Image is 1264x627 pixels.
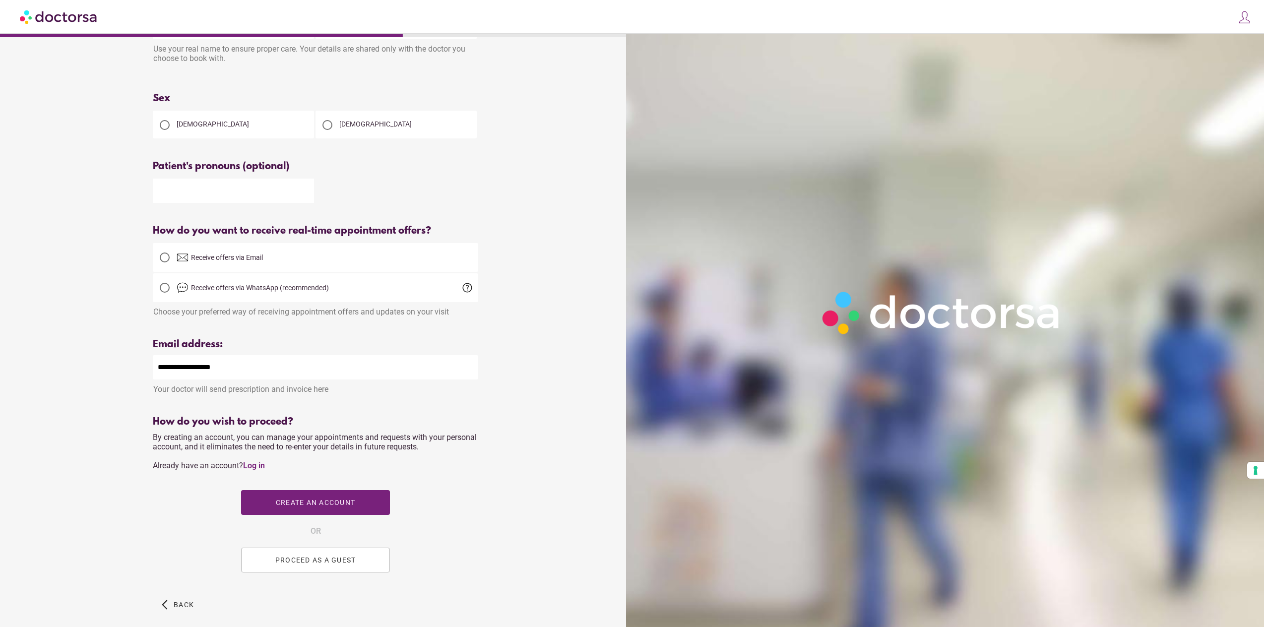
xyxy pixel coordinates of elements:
[153,161,478,172] div: Patient's pronouns (optional)
[243,461,265,470] a: Log in
[177,120,249,128] span: [DEMOGRAPHIC_DATA]
[153,339,478,350] div: Email address:
[153,225,478,237] div: How do you want to receive real-time appointment offers?
[158,592,198,617] button: arrow_back_ios Back
[311,525,321,538] span: OR
[153,302,478,316] div: Choose your preferred way of receiving appointment offers and updates on your visit
[153,93,478,104] div: Sex
[153,433,477,470] span: By creating an account, you can manage your appointments and requests with your personal account,...
[1247,462,1264,479] button: Your consent preferences for tracking technologies
[1238,10,1252,24] img: icons8-customer-100.png
[153,39,478,70] div: Use your real name to ensure proper care. Your details are shared only with the doctor you choose...
[461,282,473,294] span: help
[241,548,390,572] button: PROCEED AS A GUEST
[275,556,356,564] span: PROCEED AS A GUEST
[816,285,1069,341] img: Logo-Doctorsa-trans-White-partial-flat.png
[177,282,189,294] img: chat
[241,490,390,515] button: Create an account
[276,499,355,506] span: Create an account
[153,379,478,394] div: Your doctor will send prescription and invoice here
[174,601,194,609] span: Back
[177,251,189,263] img: email
[191,284,329,292] span: Receive offers via WhatsApp (recommended)
[153,416,478,428] div: How do you wish to proceed?
[339,120,412,128] span: [DEMOGRAPHIC_DATA]
[20,5,98,28] img: Doctorsa.com
[191,253,263,261] span: Receive offers via Email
